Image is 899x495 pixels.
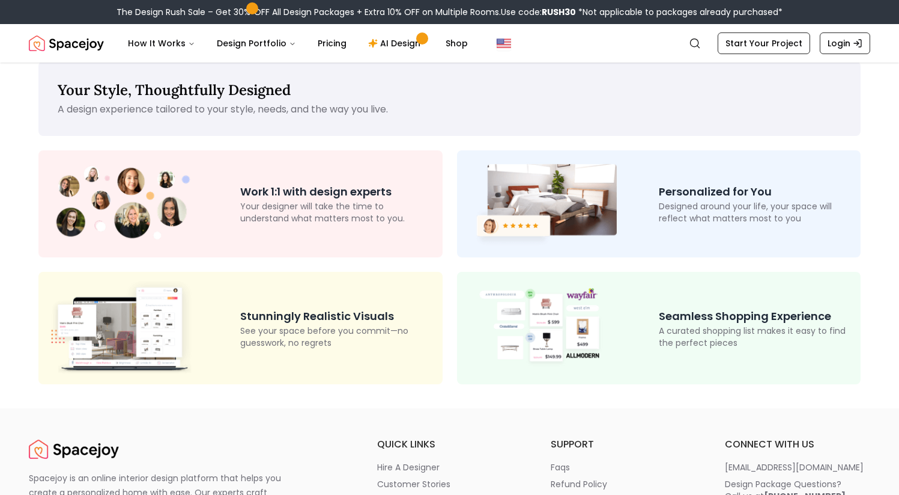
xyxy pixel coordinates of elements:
[377,478,522,490] a: customer stories
[551,478,607,490] p: refund policy
[725,437,870,452] h6: connect with us
[551,461,696,473] a: faqs
[501,6,576,18] span: Use code:
[118,31,205,55] button: How It Works
[576,6,782,18] span: *Not applicable to packages already purchased*
[659,308,851,325] p: Seamless Shopping Experience
[29,437,119,461] a: Spacejoy
[377,437,522,452] h6: quick links
[308,31,356,55] a: Pricing
[240,308,432,325] p: Stunningly Realistic Visuals
[659,325,851,349] p: A curated shopping list makes it easy to find the perfect pieces
[240,200,432,224] p: Your designer will take the time to understand what matters most to you.
[467,286,617,371] img: Shop Design
[436,31,477,55] a: Shop
[467,160,617,248] img: Room Design
[58,81,841,100] p: Your Style, Thoughtfully Designed
[725,461,864,473] p: [EMAIL_ADDRESS][DOMAIN_NAME]
[48,162,198,247] img: Design Experts
[207,31,306,55] button: Design Portfolio
[29,31,104,55] a: Spacejoy
[725,461,870,473] a: [EMAIL_ADDRESS][DOMAIN_NAME]
[377,461,522,473] a: hire a designer
[240,183,432,200] p: Work 1:1 with design experts
[551,478,696,490] a: refund policy
[58,102,841,117] p: A design experience tailored to your style, needs, and the way you live.
[377,461,440,473] p: hire a designer
[377,478,450,490] p: customer stories
[117,6,782,18] div: The Design Rush Sale – Get 30% OFF All Design Packages + Extra 10% OFF on Multiple Rooms.
[29,31,104,55] img: Spacejoy Logo
[542,6,576,18] b: RUSH30
[551,461,570,473] p: faqs
[820,32,870,54] a: Login
[497,36,511,51] img: United States
[29,437,119,461] img: Spacejoy Logo
[29,24,870,63] nav: Global
[718,32,810,54] a: Start Your Project
[359,31,434,55] a: AI Design
[48,281,198,374] img: 3D Design
[551,437,696,452] h6: support
[659,183,851,200] p: Personalized for You
[659,200,851,224] p: Designed around your life, your space will reflect what matters most to you
[240,325,432,349] p: See your space before you commit—no guesswork, no regrets
[118,31,477,55] nav: Main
